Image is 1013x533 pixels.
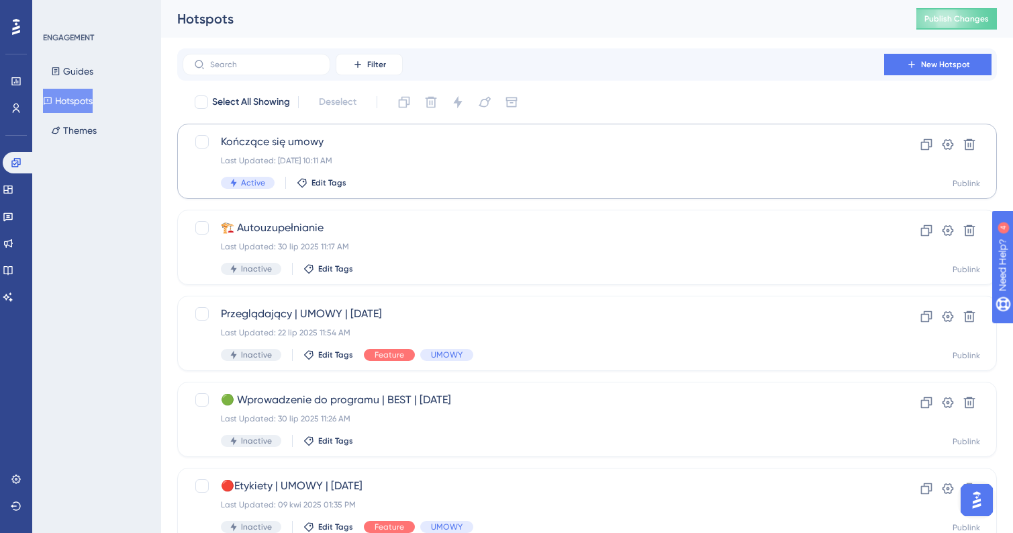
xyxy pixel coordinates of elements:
span: 🟢 Wprowadzenie do programu | BEST | [DATE] [221,392,846,408]
span: 🔴Etykiety | UMOWY | [DATE] [221,478,846,494]
span: Inactive [241,522,272,532]
span: Przeglądający | UMOWY | [DATE] [221,306,846,322]
span: Kończące się umowy [221,134,846,150]
div: Last Updated: 30 lip 2025 11:17 AM [221,241,846,252]
span: Active [241,177,265,188]
div: Publink [953,264,980,275]
span: Inactive [241,350,272,360]
span: Deselect [319,94,356,110]
button: Filter [336,54,403,75]
span: Need Help? [32,3,84,19]
button: Edit Tags [303,350,353,360]
span: Edit Tags [311,177,346,188]
span: Edit Tags [318,436,353,446]
div: Last Updated: 09 kwi 2025 01:35 PM [221,499,846,510]
div: Hotspots [177,9,883,28]
button: Deselect [307,90,369,114]
button: Hotspots [43,89,93,113]
div: Last Updated: 22 lip 2025 11:54 AM [221,327,846,338]
button: Guides [43,59,101,83]
button: Edit Tags [303,522,353,532]
span: Feature [375,522,404,532]
div: ENGAGEMENT [43,32,94,43]
span: Select All Showing [212,94,290,110]
button: Themes [43,118,105,142]
span: Inactive [241,436,272,446]
button: New Hotspot [884,54,992,75]
span: Filter [367,59,386,70]
div: Publink [953,178,980,189]
div: Publink [953,522,980,533]
button: Edit Tags [297,177,346,188]
div: Last Updated: 30 lip 2025 11:26 AM [221,413,846,424]
span: Edit Tags [318,522,353,532]
div: 4 [93,7,97,17]
span: Publish Changes [924,13,989,24]
span: Edit Tags [318,263,353,274]
button: Edit Tags [303,263,353,274]
button: Edit Tags [303,436,353,446]
span: UMOWY [431,350,463,360]
div: Publink [953,350,980,361]
input: Search [210,60,319,69]
div: Publink [953,436,980,447]
span: Edit Tags [318,350,353,360]
span: Feature [375,350,404,360]
span: New Hotspot [921,59,970,70]
span: 🏗️ Autouzupełnianie [221,220,846,236]
span: UMOWY [431,522,463,532]
iframe: UserGuiding AI Assistant Launcher [957,480,997,520]
span: Inactive [241,263,272,274]
div: Last Updated: [DATE] 10:11 AM [221,155,846,166]
button: Publish Changes [916,8,997,30]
